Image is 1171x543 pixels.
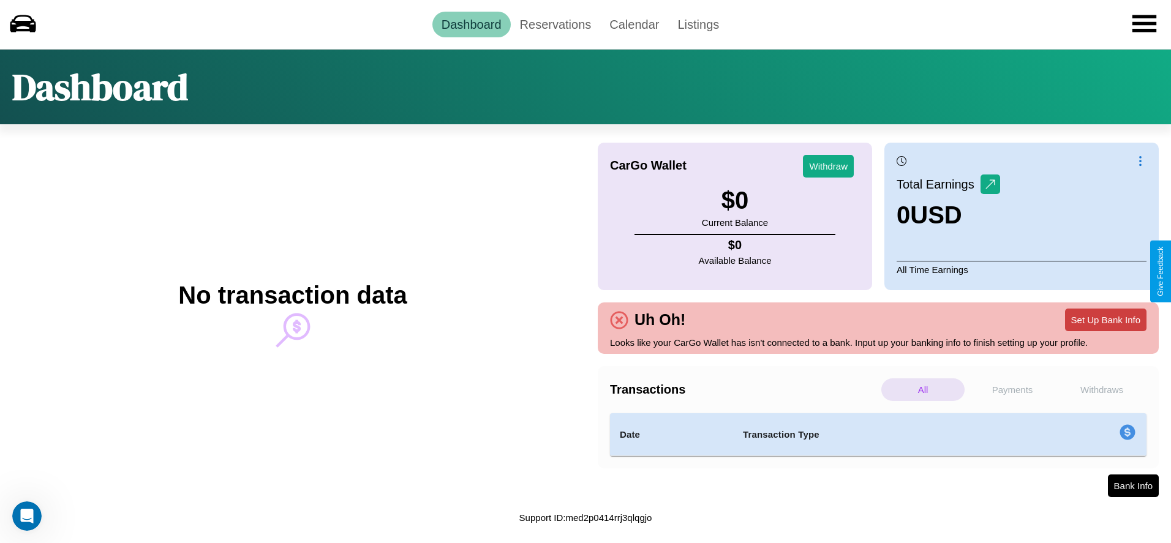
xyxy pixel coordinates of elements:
[897,173,981,195] p: Total Earnings
[668,12,728,37] a: Listings
[1065,309,1147,331] button: Set Up Bank Info
[519,509,652,526] p: Support ID: med2p0414rrj3qlqgjo
[803,155,854,178] button: Withdraw
[1108,474,1159,497] button: Bank Info
[1156,247,1165,296] div: Give Feedback
[511,12,601,37] a: Reservations
[12,501,42,531] iframe: Intercom live chat
[1060,378,1143,401] p: Withdraws
[610,334,1147,351] p: Looks like your CarGo Wallet has isn't connected to a bank. Input up your banking info to finish ...
[897,201,1000,229] h3: 0 USD
[620,427,723,442] h4: Date
[743,427,1020,442] h4: Transaction Type
[610,159,687,173] h4: CarGo Wallet
[897,261,1147,278] p: All Time Earnings
[628,311,691,329] h4: Uh Oh!
[610,413,1147,456] table: simple table
[702,187,768,214] h3: $ 0
[600,12,668,37] a: Calendar
[12,62,188,112] h1: Dashboard
[178,282,407,309] h2: No transaction data
[702,214,768,231] p: Current Balance
[432,12,511,37] a: Dashboard
[610,383,878,397] h4: Transactions
[971,378,1054,401] p: Payments
[881,378,965,401] p: All
[699,252,772,269] p: Available Balance
[699,238,772,252] h4: $ 0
